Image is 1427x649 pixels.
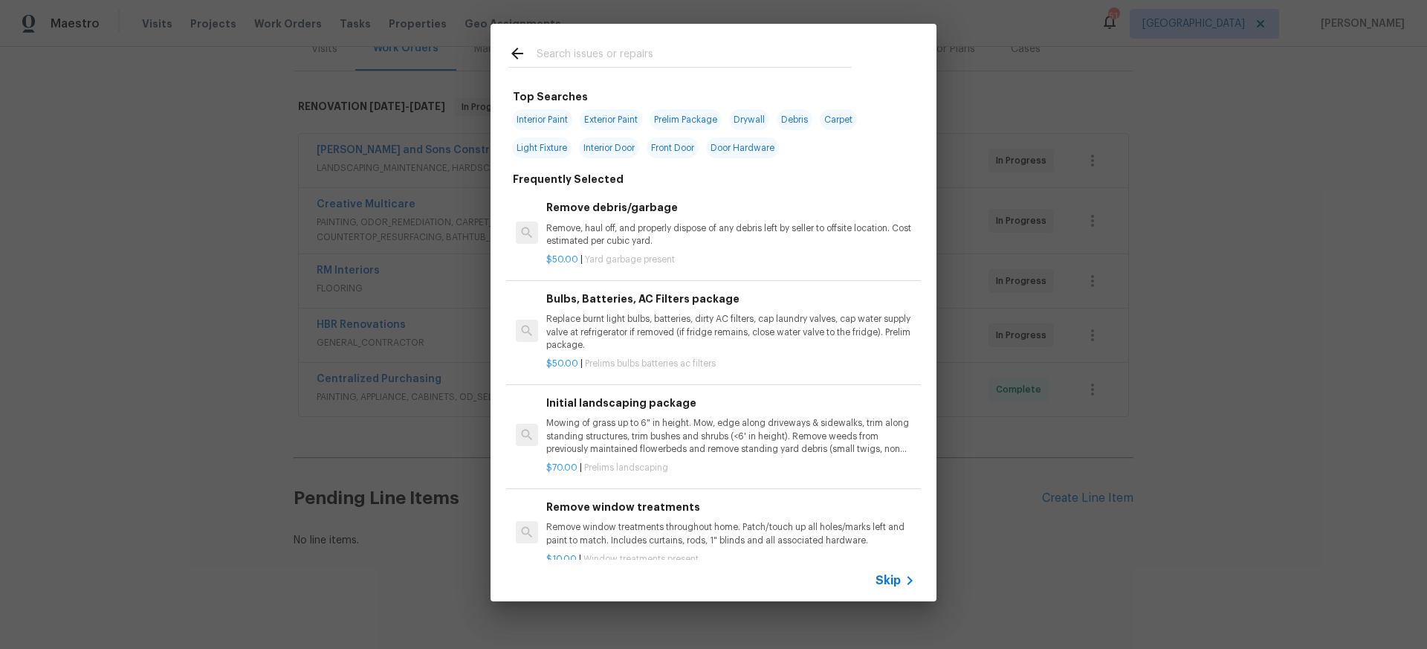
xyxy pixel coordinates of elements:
[650,109,722,130] span: Prelim Package
[546,313,915,351] p: Replace burnt light bulbs, batteries, dirty AC filters, cap laundry valves, cap water supply valv...
[546,499,915,515] h6: Remove window treatments
[546,555,577,564] span: $10.00
[647,138,699,158] span: Front Door
[546,553,915,566] p: |
[729,109,769,130] span: Drywall
[585,359,716,368] span: Prelims bulbs batteries ac filters
[546,417,915,455] p: Mowing of grass up to 6" in height. Mow, edge along driveways & sidewalks, trim along standing st...
[706,138,779,158] span: Door Hardware
[546,463,577,472] span: $70.00
[546,358,915,370] p: |
[546,521,915,546] p: Remove window treatments throughout home. Patch/touch up all holes/marks left and paint to match....
[512,109,572,130] span: Interior Paint
[580,109,642,130] span: Exterior Paint
[546,255,578,264] span: $50.00
[546,199,915,216] h6: Remove debris/garbage
[585,255,675,264] span: Yard garbage present
[537,45,852,67] input: Search issues or repairs
[579,138,639,158] span: Interior Door
[546,359,578,368] span: $50.00
[512,138,572,158] span: Light Fixture
[546,291,915,307] h6: Bulbs, Batteries, AC Filters package
[876,573,901,588] span: Skip
[583,555,699,564] span: Window treatments present
[513,88,588,105] h6: Top Searches
[546,222,915,248] p: Remove, haul off, and properly dispose of any debris left by seller to offsite location. Cost est...
[820,109,857,130] span: Carpet
[513,171,624,187] h6: Frequently Selected
[777,109,812,130] span: Debris
[546,395,915,411] h6: Initial landscaping package
[546,462,915,474] p: |
[546,254,915,266] p: |
[584,463,668,472] span: Prelims landscaping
